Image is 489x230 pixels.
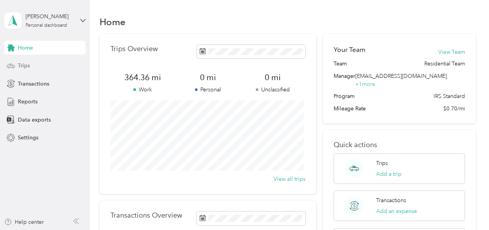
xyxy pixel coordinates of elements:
span: + 1 more [355,81,375,88]
p: Trips Overview [110,45,158,53]
p: Trips [376,159,388,167]
span: 0 mi [175,72,240,83]
p: Transactions Overview [110,211,182,220]
div: [PERSON_NAME] [26,12,74,21]
div: Personal dashboard [26,23,67,28]
span: Trips [18,62,30,70]
p: Transactions [376,196,406,204]
h2: Your Team [334,45,365,55]
span: Transactions [18,80,49,88]
button: View Team [438,48,465,56]
button: Help center [4,218,44,226]
button: View all trips [274,175,305,183]
span: Team [334,60,347,68]
iframe: Everlance-gr Chat Button Frame [446,187,489,230]
span: [EMAIL_ADDRESS][DOMAIN_NAME] [355,73,447,79]
p: Personal [175,86,240,94]
p: Work [110,86,176,94]
span: 0 mi [240,72,305,83]
span: Program [334,92,355,100]
span: Reports [18,98,38,106]
p: Unclassified [240,86,305,94]
span: Data exports [18,116,51,124]
span: Manager [334,72,355,88]
p: Quick actions [334,141,465,149]
button: Add an expense [376,207,417,215]
h1: Home [100,18,126,26]
span: Residential Team [424,60,465,68]
span: IRS Standard [434,92,465,100]
span: $0.70/mi [443,105,465,113]
button: Add a trip [376,170,401,178]
span: 364.36 mi [110,72,176,83]
span: Home [18,44,33,52]
span: Mileage Rate [334,105,366,113]
span: Settings [18,134,38,142]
